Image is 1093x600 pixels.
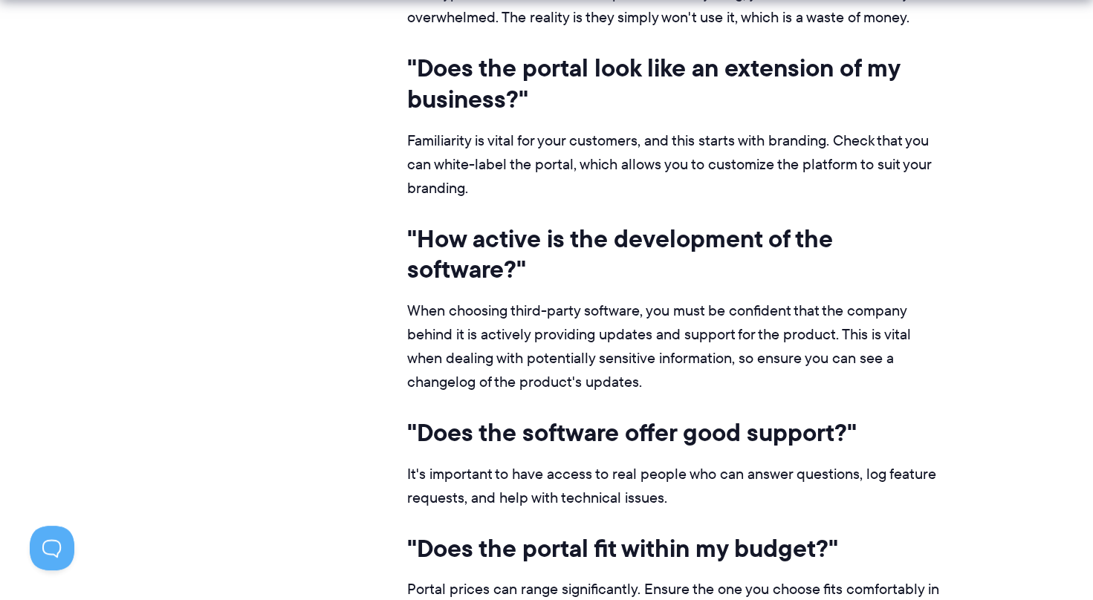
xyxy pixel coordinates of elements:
iframe: Toggle Customer Support [30,526,74,570]
p: Familiarity is vital for your customers, and this starts with branding. Check that you can white-... [407,128,947,200]
p: It's important to have access to real people who can answer questions, log feature requests, and ... [407,462,947,509]
h3: "How active is the development of the software?" [407,224,947,285]
h3: "Does the portal fit within my budget?" [407,533,947,564]
p: When choosing third-party software, you must be confident that the company behind it is actively ... [407,299,947,394]
h3: "Does the portal look like an extension of my business?" [407,53,947,114]
h3: "Does the software offer good support?" [407,417,947,449]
